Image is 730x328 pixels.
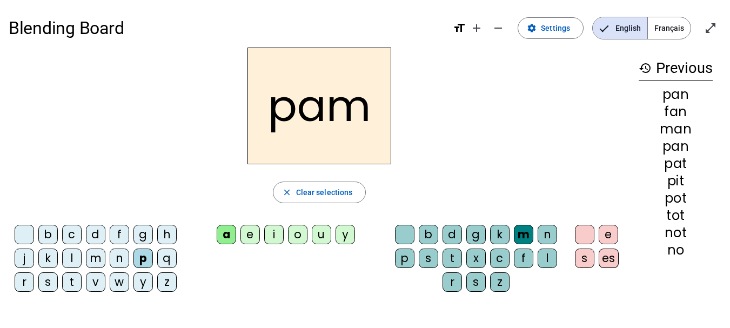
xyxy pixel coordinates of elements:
[443,272,462,292] div: r
[86,272,105,292] div: v
[466,272,486,292] div: s
[264,225,284,244] div: i
[639,244,713,257] div: no
[490,249,510,268] div: c
[599,225,618,244] div: e
[592,17,691,39] mat-button-toggle-group: Language selection
[282,188,292,197] mat-icon: close
[648,17,691,39] span: Français
[419,225,438,244] div: b
[133,225,153,244] div: g
[490,272,510,292] div: z
[466,249,486,268] div: x
[538,225,557,244] div: n
[492,22,505,35] mat-icon: remove
[470,22,483,35] mat-icon: add
[62,249,82,268] div: l
[15,272,34,292] div: r
[240,225,260,244] div: e
[453,22,466,35] mat-icon: format_size
[110,249,129,268] div: n
[86,225,105,244] div: d
[38,272,58,292] div: s
[247,48,391,164] h2: pam
[466,225,486,244] div: g
[639,88,713,101] div: pan
[514,249,533,268] div: f
[639,123,713,136] div: man
[217,225,236,244] div: a
[395,249,414,268] div: p
[639,209,713,222] div: tot
[443,225,462,244] div: d
[62,225,82,244] div: c
[639,62,652,75] mat-icon: history
[15,249,34,268] div: j
[593,17,647,39] span: English
[704,22,717,35] mat-icon: open_in_full
[639,140,713,153] div: pan
[419,249,438,268] div: s
[639,157,713,170] div: pat
[110,225,129,244] div: f
[157,272,177,292] div: z
[38,225,58,244] div: b
[639,105,713,118] div: fan
[575,249,594,268] div: s
[157,225,177,244] div: h
[157,249,177,268] div: q
[490,225,510,244] div: k
[639,192,713,205] div: pot
[639,226,713,239] div: not
[700,17,721,39] button: Enter full screen
[639,175,713,188] div: pit
[62,272,82,292] div: t
[336,225,355,244] div: y
[443,249,462,268] div: t
[487,17,509,39] button: Decrease font size
[38,249,58,268] div: k
[541,22,570,35] span: Settings
[86,249,105,268] div: m
[133,272,153,292] div: y
[527,23,537,33] mat-icon: settings
[312,225,331,244] div: u
[288,225,307,244] div: o
[110,272,129,292] div: w
[133,249,153,268] div: p
[466,17,487,39] button: Increase font size
[639,56,713,81] h3: Previous
[296,186,353,199] span: Clear selections
[273,182,366,203] button: Clear selections
[599,249,619,268] div: es
[9,11,444,45] h1: Blending Board
[514,225,533,244] div: m
[518,17,584,39] button: Settings
[538,249,557,268] div: l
